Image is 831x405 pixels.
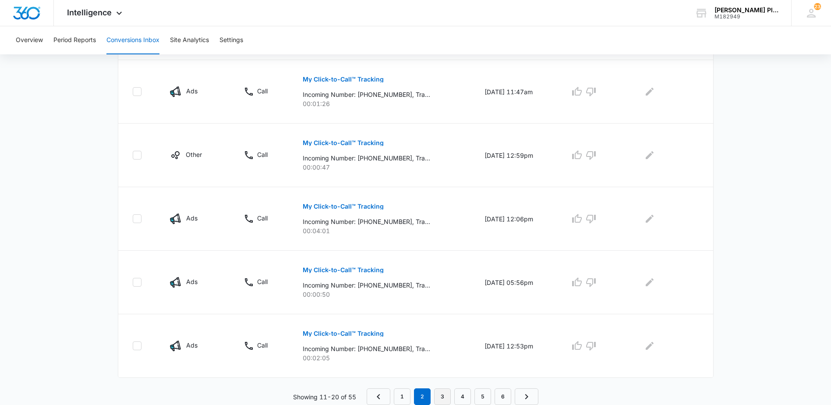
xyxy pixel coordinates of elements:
p: Ads [186,341,198,350]
p: My Click-to-Call™ Tracking [303,76,384,82]
td: [DATE] 12:59pm [474,124,559,187]
p: My Click-to-Call™ Tracking [303,330,384,337]
div: account name [714,7,778,14]
a: Page 4 [454,388,471,405]
button: My Click-to-Call™ Tracking [303,259,384,281]
p: 00:00:47 [303,163,463,172]
button: Period Reports [53,26,96,54]
button: Conversions Inbox [106,26,159,54]
td: [DATE] 11:47am [474,60,559,124]
p: Incoming Number: [PHONE_NUMBER], Tracking Number: [PHONE_NUMBER], Ring To: [PHONE_NUMBER], Caller... [303,90,430,99]
button: My Click-to-Call™ Tracking [303,196,384,217]
p: Call [257,341,268,350]
p: Call [257,150,268,159]
p: Incoming Number: [PHONE_NUMBER], Tracking Number: [PHONE_NUMBER], Ring To: [PHONE_NUMBER], Caller... [303,217,430,226]
td: [DATE] 12:53pm [474,314,559,378]
a: Previous Page [367,388,390,405]
button: Edit Comments [643,85,657,99]
a: Page 6 [495,388,511,405]
div: notifications count [814,3,821,10]
button: Edit Comments [643,212,657,226]
p: Incoming Number: [PHONE_NUMBER], Tracking Number: [PHONE_NUMBER], Ring To: [PHONE_NUMBER], Caller... [303,153,430,163]
button: Site Analytics [170,26,209,54]
button: Edit Comments [643,339,657,353]
p: Ads [186,277,198,286]
p: Call [257,213,268,223]
td: [DATE] 12:06pm [474,187,559,251]
td: [DATE] 05:56pm [474,251,559,314]
button: Settings [219,26,243,54]
nav: Pagination [367,388,538,405]
a: Page 1 [394,388,410,405]
button: Edit Comments [643,148,657,162]
p: Showing 11-20 of 55 [293,392,356,401]
button: My Click-to-Call™ Tracking [303,323,384,344]
p: 00:04:01 [303,226,463,235]
em: 2 [414,388,431,405]
p: My Click-to-Call™ Tracking [303,203,384,210]
p: Ads [186,86,198,96]
a: Page 3 [434,388,451,405]
p: Other [186,150,202,159]
p: Call [257,86,268,96]
div: account id [714,14,778,20]
p: Incoming Number: [PHONE_NUMBER], Tracking Number: [PHONE_NUMBER], Ring To: [PHONE_NUMBER], Caller... [303,281,430,290]
p: 00:00:50 [303,290,463,299]
p: My Click-to-Call™ Tracking [303,140,384,146]
p: Ads [186,213,198,223]
button: My Click-to-Call™ Tracking [303,69,384,90]
span: Intelligence [67,8,112,17]
span: 23 [814,3,821,10]
button: Overview [16,26,43,54]
p: Incoming Number: [PHONE_NUMBER], Tracking Number: [PHONE_NUMBER], Ring To: [PHONE_NUMBER], Caller... [303,344,430,353]
a: Next Page [515,388,538,405]
p: 00:02:05 [303,353,463,362]
button: My Click-to-Call™ Tracking [303,132,384,153]
p: My Click-to-Call™ Tracking [303,267,384,273]
p: Call [257,277,268,286]
p: 00:01:26 [303,99,463,108]
a: Page 5 [474,388,491,405]
button: Edit Comments [643,275,657,289]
